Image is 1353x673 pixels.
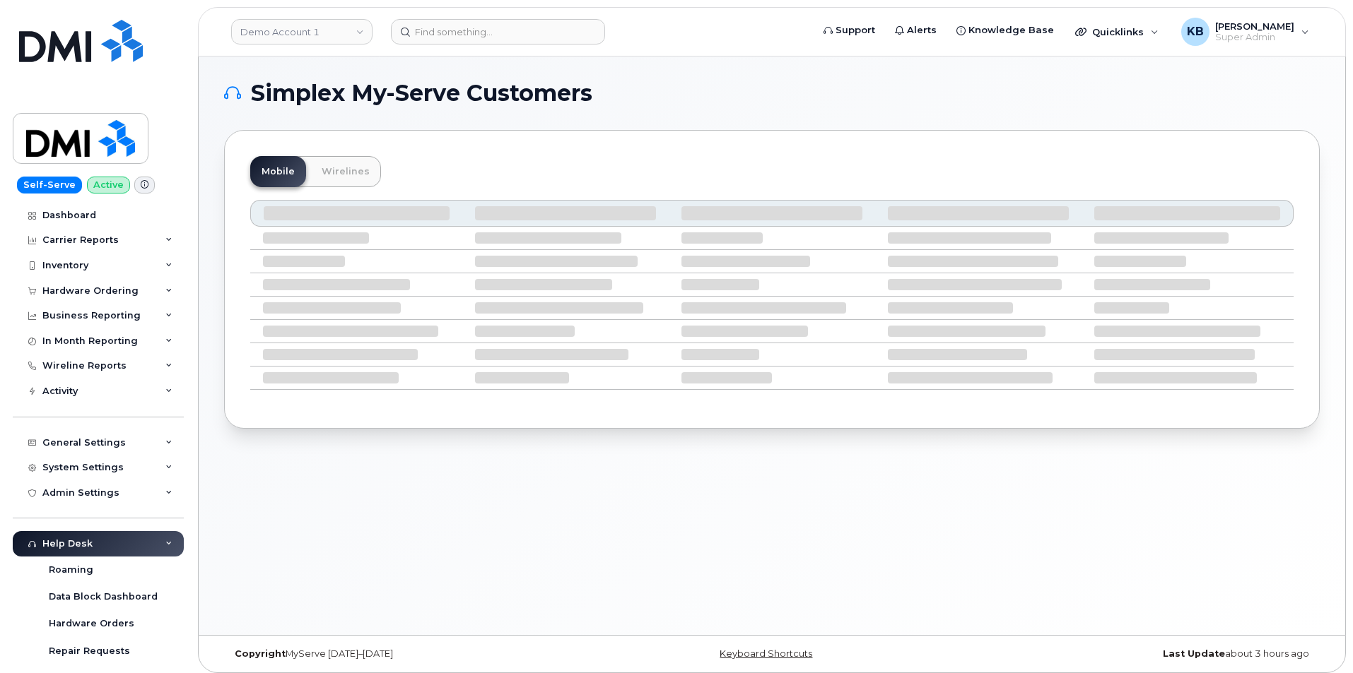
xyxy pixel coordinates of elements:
a: Keyboard Shortcuts [720,648,812,659]
strong: Copyright [235,648,286,659]
div: about 3 hours ago [954,648,1320,660]
span: Simplex My-Serve Customers [251,83,592,104]
strong: Last Update [1163,648,1225,659]
a: Wirelines [310,156,381,187]
div: MyServe [DATE]–[DATE] [224,648,590,660]
a: Mobile [250,156,306,187]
